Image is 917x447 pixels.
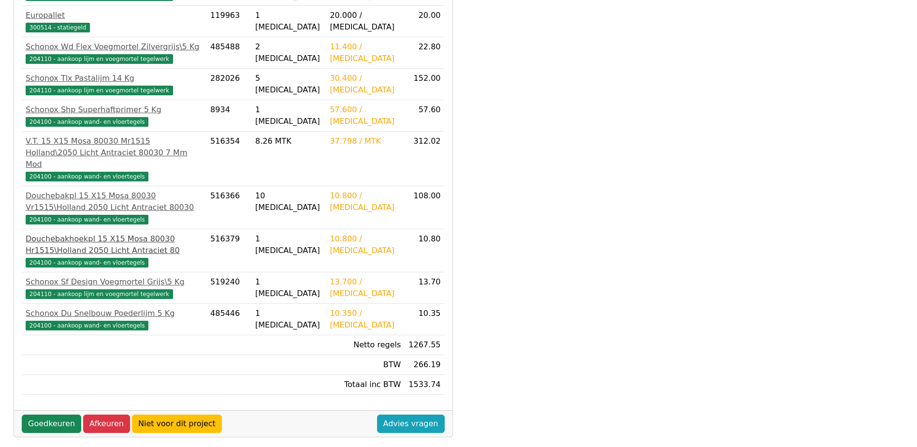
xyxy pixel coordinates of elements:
[377,415,445,433] a: Advies vragen
[405,132,444,186] td: 312.02
[255,276,322,299] div: 1 [MEDICAL_DATA]
[405,100,444,132] td: 57.60
[26,233,203,268] a: Douchebakhoekpl 15 X15 Mosa 80030 Hr1515\Holland 2050 Licht Antraciet 80204100 - aankoop wand- en...
[405,335,444,355] td: 1267.55
[26,233,203,256] div: Douchebakhoekpl 15 X15 Mosa 80030 Hr1515\Holland 2050 Licht Antraciet 80
[26,117,148,127] span: 204100 - aankoop wand- en vloertegels
[26,308,203,331] a: Schonox Du Snelbouw Poederlijm 5 Kg204100 - aankoop wand- en vloertegels
[26,54,173,64] span: 204110 - aankoop lijm en voegmortel tegelwerk
[26,215,148,224] span: 204100 - aankoop wand- en vloertegels
[206,229,251,272] td: 516379
[255,104,322,127] div: 1 [MEDICAL_DATA]
[330,104,401,127] div: 57.600 / [MEDICAL_DATA]
[26,41,203,64] a: Schonox Wd Flex Voegmortel Zilvergrijs\5 Kg204110 - aankoop lijm en voegmortel tegelwerk
[26,258,148,268] span: 204100 - aankoop wand- en vloertegels
[206,69,251,100] td: 282026
[26,172,148,181] span: 204100 - aankoop wand- en vloertegels
[330,276,401,299] div: 13.700 / [MEDICAL_DATA]
[83,415,130,433] a: Afkeuren
[26,308,203,319] div: Schonox Du Snelbouw Poederlijm 5 Kg
[255,73,322,96] div: 5 [MEDICAL_DATA]
[26,321,148,330] span: 204100 - aankoop wand- en vloertegels
[26,190,203,213] div: Douchebakpl 15 X15 Mosa 80030 Vr1515\Holland 2050 Licht Antraciet 80030
[206,186,251,229] td: 516366
[326,335,405,355] td: Netto regels
[330,190,401,213] div: 10.800 / [MEDICAL_DATA]
[206,100,251,132] td: 8934
[326,375,405,395] td: Totaal inc BTW
[26,86,173,95] span: 204110 - aankoop lijm en voegmortel tegelwerk
[255,190,322,213] div: 10 [MEDICAL_DATA]
[206,304,251,335] td: 485446
[26,23,90,32] span: 300514 - statiegeld
[405,304,444,335] td: 10.35
[26,10,203,33] a: Europallet300514 - statiegeld
[255,135,322,147] div: 8.26 MTK
[330,135,401,147] div: 37.798 / MTK
[330,10,401,33] div: 20.000 / [MEDICAL_DATA]
[26,104,203,116] div: Schonox Shp Superhaftprimer 5 Kg
[405,229,444,272] td: 10.80
[26,10,203,21] div: Europallet
[330,41,401,64] div: 11.400 / [MEDICAL_DATA]
[405,375,444,395] td: 1533.74
[206,37,251,69] td: 485488
[26,190,203,225] a: Douchebakpl 15 X15 Mosa 80030 Vr1515\Holland 2050 Licht Antraciet 80030204100 - aankoop wand- en ...
[26,289,173,299] span: 204110 - aankoop lijm en voegmortel tegelwerk
[26,41,203,53] div: Schonox Wd Flex Voegmortel Zilvergrijs\5 Kg
[26,135,203,170] div: V.T. 15 X15 Mosa 80030 Mr1515 Holland\2050 Licht Antraciet 80030 7 Mm Mod
[26,135,203,182] a: V.T. 15 X15 Mosa 80030 Mr1515 Holland\2050 Licht Antraciet 80030 7 Mm Mod204100 - aankoop wand- e...
[330,73,401,96] div: 30.400 / [MEDICAL_DATA]
[206,6,251,37] td: 119963
[22,415,81,433] a: Goedkeuren
[405,355,444,375] td: 266.19
[255,233,322,256] div: 1 [MEDICAL_DATA]
[26,73,203,84] div: Schonox Tlx Pastalijm 14 Kg
[26,104,203,127] a: Schonox Shp Superhaftprimer 5 Kg204100 - aankoop wand- en vloertegels
[405,69,444,100] td: 152.00
[206,272,251,304] td: 519240
[405,6,444,37] td: 20.00
[26,73,203,96] a: Schonox Tlx Pastalijm 14 Kg204110 - aankoop lijm en voegmortel tegelwerk
[255,308,322,331] div: 1 [MEDICAL_DATA]
[26,276,203,299] a: Schonox Sf Design Voegmortel Grijs\5 Kg204110 - aankoop lijm en voegmortel tegelwerk
[330,233,401,256] div: 10.800 / [MEDICAL_DATA]
[330,308,401,331] div: 10.350 / [MEDICAL_DATA]
[326,355,405,375] td: BTW
[255,41,322,64] div: 2 [MEDICAL_DATA]
[405,272,444,304] td: 13.70
[206,132,251,186] td: 516354
[26,276,203,288] div: Schonox Sf Design Voegmortel Grijs\5 Kg
[405,37,444,69] td: 22.80
[132,415,222,433] a: Niet voor dit project
[405,186,444,229] td: 108.00
[255,10,322,33] div: 1 [MEDICAL_DATA]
